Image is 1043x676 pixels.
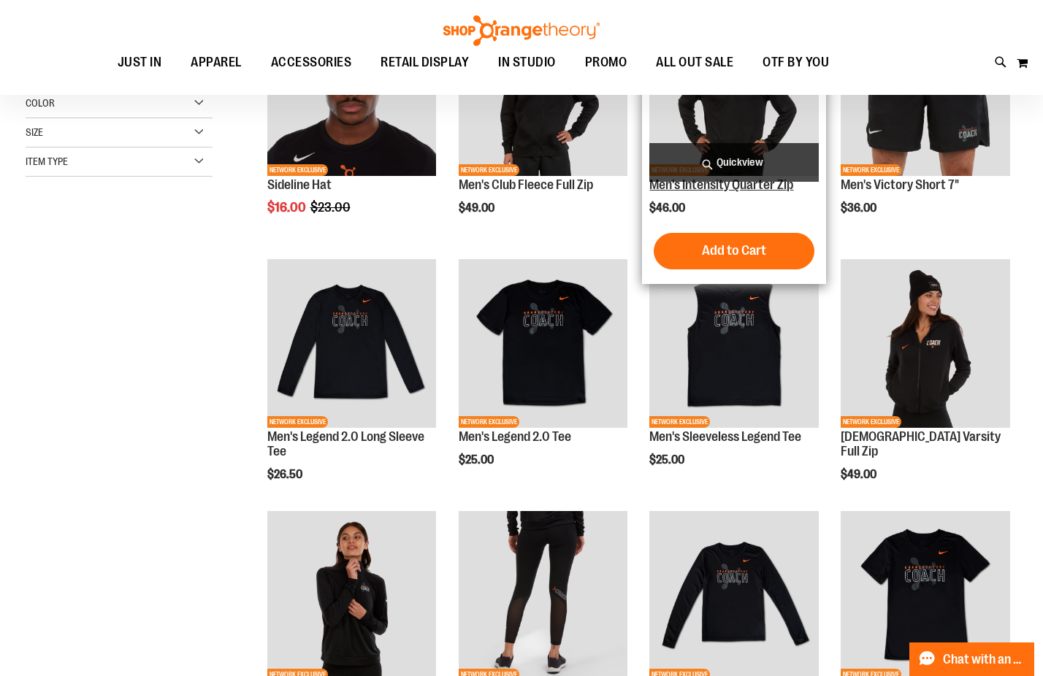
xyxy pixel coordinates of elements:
span: $49.00 [459,201,497,215]
a: OTF Mens Coach FA23 Legend 2.0 LS Tee - Black primary imageNETWORK EXCLUSIVE [267,259,437,431]
span: NETWORK EXCLUSIVE [841,416,901,428]
span: APPAREL [191,46,242,79]
span: $46.00 [649,201,687,215]
button: Add to Cart [654,233,814,269]
a: OTF Mens Coach FA23 Legend Sleeveless Tee - Black primary imageNETWORK EXCLUSIVE [649,259,819,431]
div: product [260,252,444,518]
button: Chat with an Expert [909,642,1035,676]
a: Men's Club Fleece Full Zip [459,177,593,192]
a: Men's Legend 2.0 Long Sleeve Tee [267,429,424,458]
span: $36.00 [841,201,879,215]
span: JUST IN [118,46,162,79]
span: Size [26,126,43,138]
span: $25.00 [459,453,496,466]
div: product [451,252,635,504]
span: OTF BY YOU [763,46,829,79]
span: NETWORK EXCLUSIVE [459,416,519,428]
a: Quickview [649,143,819,182]
span: Color [26,97,55,109]
a: Sideline Hat [267,177,332,192]
span: NETWORK EXCLUSIVE [267,164,328,176]
span: Chat with an Expert [943,653,1025,667]
a: Men's Sleeveless Legend Tee [649,429,801,444]
span: NETWORK EXCLUSIVE [267,416,328,428]
div: product [642,252,826,504]
span: $23.00 [310,200,353,215]
img: OTF Mens Coach FA23 Legend Sleeveless Tee - Black primary image [649,259,819,429]
span: $25.00 [649,453,687,466]
img: Shop Orangetheory [441,15,602,46]
a: [DEMOGRAPHIC_DATA] Varsity Full Zip [841,429,1001,458]
img: OTF Mens Coach FA23 Legend 2.0 SS Tee - Black primary image [459,259,628,429]
span: NETWORK EXCLUSIVE [459,164,519,176]
span: ACCESSORIES [271,46,352,79]
span: IN STUDIO [498,46,556,79]
a: OTF Ladies Coach FA23 Varsity Full Zip - Black primary imageNETWORK EXCLUSIVE [841,259,1010,431]
img: OTF Mens Coach FA23 Legend 2.0 LS Tee - Black primary image [267,259,437,429]
a: OTF Mens Coach FA23 Legend 2.0 SS Tee - Black primary imageNETWORK EXCLUSIVE [459,259,628,431]
span: NETWORK EXCLUSIVE [841,164,901,176]
span: $26.50 [267,468,305,481]
span: $49.00 [841,468,879,481]
span: NETWORK EXCLUSIVE [649,416,710,428]
span: PROMO [585,46,627,79]
a: Men's Intensity Quarter Zip [649,177,793,192]
span: Item Type [26,155,68,167]
a: Men's Victory Short 7" [841,177,959,192]
span: RETAIL DISPLAY [381,46,469,79]
span: ALL OUT SALE [656,46,733,79]
span: Add to Cart [702,242,766,258]
a: Men's Legend 2.0 Tee [459,429,571,444]
div: product [833,252,1017,518]
img: OTF Ladies Coach FA23 Varsity Full Zip - Black primary image [841,259,1010,429]
span: $16.00 [267,200,308,215]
